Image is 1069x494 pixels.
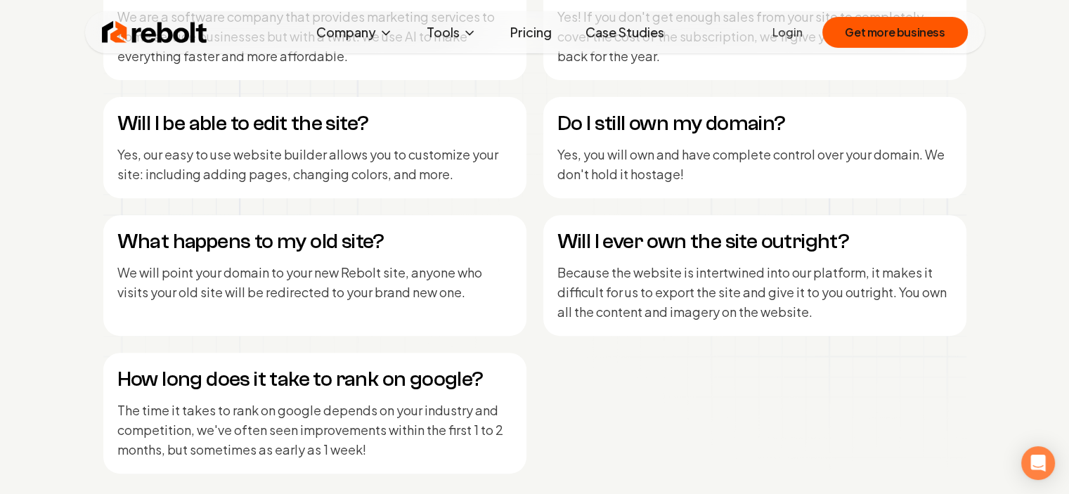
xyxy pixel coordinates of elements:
p: Yes, you will own and have complete control over your domain. We don't hold it hostage! [557,145,952,184]
p: Yes! If you don't get enough sales from your site to completely cover the cost of the subscriptio... [557,7,952,66]
button: Company [305,18,404,46]
p: We are a software company that provides marketing services to home service businesses but with a ... [117,7,512,66]
button: Get more business [822,17,967,48]
h4: How long does it take to rank on google? [117,367,512,392]
button: Tools [415,18,488,46]
a: Case Studies [574,18,675,46]
img: Rebolt Logo [102,18,207,46]
p: Yes, our easy to use website builder allows you to customize your site: including adding pages, c... [117,145,512,184]
p: The time it takes to rank on google depends on your industry and competition, we've often seen im... [117,401,512,460]
div: Open Intercom Messenger [1021,446,1055,480]
h4: Do I still own my domain? [557,111,952,136]
h4: Will I be able to edit the site? [117,111,512,136]
h4: What happens to my old site? [117,229,512,254]
h4: Will I ever own the site outright? [557,229,952,254]
p: Because the website is intertwined into our platform, it makes it difficult for us to export the ... [557,263,952,322]
a: Pricing [499,18,563,46]
p: We will point your domain to your new Rebolt site, anyone who visits your old site will be redire... [117,263,512,302]
a: Login [772,24,803,41]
